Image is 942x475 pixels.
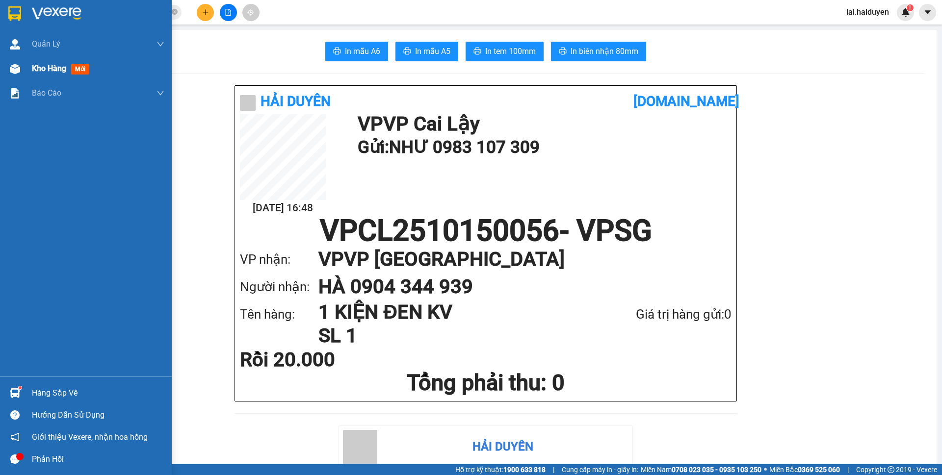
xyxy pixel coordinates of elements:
[10,454,20,464] span: message
[888,466,894,473] span: copyright
[847,464,849,475] span: |
[358,114,727,134] h1: VP VP Cai Lậy
[172,9,178,15] span: close-circle
[68,41,131,74] li: VP VP [GEOGRAPHIC_DATA]
[838,6,897,18] span: lai.haiduyen
[71,64,89,75] span: mới
[633,93,739,109] b: [DOMAIN_NAME]
[10,410,20,420] span: question-circle
[571,45,638,57] span: In biên nhận 80mm
[559,47,567,56] span: printer
[19,386,22,389] sup: 1
[798,466,840,474] strong: 0369 525 060
[261,93,331,109] b: Hải Duyên
[318,300,584,324] h1: 1 KIỆN ĐEN KV
[318,324,584,348] h1: SL 1
[318,246,712,273] h1: VP VP [GEOGRAPHIC_DATA]
[764,468,767,472] span: ⚪️
[584,304,732,325] div: Giá trị hàng gửi: 0
[919,4,936,21] button: caret-down
[32,64,66,73] span: Kho hàng
[345,45,380,57] span: In mẫu A6
[907,4,914,11] sup: 1
[220,4,237,21] button: file-add
[672,466,761,474] strong: 0708 023 035 - 0935 103 250
[240,277,318,297] div: Người nhận:
[32,431,148,443] span: Giới thiệu Vexere, nhận hoa hồng
[562,464,638,475] span: Cung cấp máy in - giấy in:
[325,42,388,61] button: printerIn mẫu A6
[395,42,458,61] button: printerIn mẫu A5
[415,45,450,57] span: In mẫu A5
[358,134,727,161] h1: Gửi: NHƯ 0983 107 309
[32,408,164,423] div: Hướng dẫn sử dụng
[4,41,68,74] li: VP VP [PERSON_NAME] Lậy
[242,4,260,21] button: aim
[473,47,481,56] span: printer
[318,273,712,300] h1: HÀ 0904 344 939
[10,432,20,442] span: notification
[923,8,932,17] span: caret-down
[240,370,732,396] h1: Tổng phải thu: 0
[8,6,21,21] img: logo-vxr
[10,388,20,398] img: warehouse-icon
[32,87,61,99] span: Báo cáo
[901,8,910,17] img: icon-new-feature
[247,9,254,16] span: aim
[908,4,912,11] span: 1
[455,464,546,475] span: Hỗ trợ kỹ thuật:
[240,350,402,370] div: Rồi 20.000
[32,38,60,50] span: Quản Lý
[172,8,178,17] span: close-circle
[157,89,164,97] span: down
[157,40,164,48] span: down
[240,250,318,270] div: VP nhận:
[503,466,546,474] strong: 1900 633 818
[641,464,761,475] span: Miền Nam
[10,64,20,74] img: warehouse-icon
[10,39,20,50] img: warehouse-icon
[240,216,732,246] h1: VPCL2510150056 - VPSG
[472,438,533,456] div: Hải Duyên
[10,88,20,99] img: solution-icon
[197,4,214,21] button: plus
[769,464,840,475] span: Miền Bắc
[240,200,326,216] h2: [DATE] 16:48
[403,47,411,56] span: printer
[466,42,544,61] button: printerIn tem 100mm
[225,9,232,16] span: file-add
[240,304,318,325] div: Tên hàng:
[333,47,341,56] span: printer
[485,45,536,57] span: In tem 100mm
[202,9,209,16] span: plus
[32,452,164,467] div: Phản hồi
[32,386,164,400] div: Hàng sắp về
[553,464,554,475] span: |
[60,12,121,31] div: Hải Duyên
[551,42,646,61] button: printerIn biên nhận 80mm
